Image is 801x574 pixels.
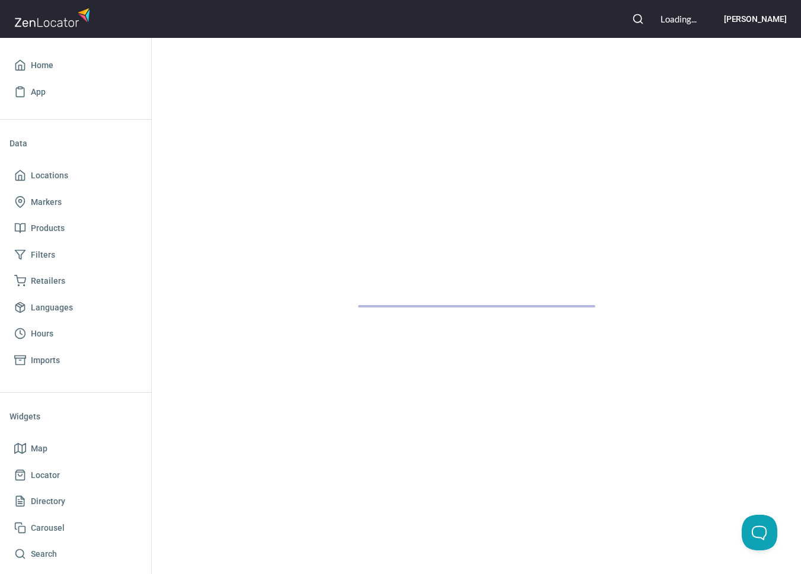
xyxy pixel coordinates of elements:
[31,58,53,73] span: Home
[9,488,142,515] a: Directory
[14,5,94,30] img: zenlocator
[31,468,60,483] span: Locator
[660,13,697,25] div: Loading...
[706,6,787,32] button: [PERSON_NAME]
[31,300,73,315] span: Languages
[31,441,47,456] span: Map
[31,85,46,100] span: App
[9,268,142,294] a: Retailers
[31,195,62,210] span: Markers
[9,435,142,462] a: Map
[31,521,65,535] span: Carousel
[31,326,53,341] span: Hours
[31,547,57,562] span: Search
[9,515,142,541] a: Carousel
[9,541,142,567] a: Search
[9,320,142,347] a: Hours
[9,347,142,374] a: Imports
[31,248,55,262] span: Filters
[31,221,65,236] span: Products
[9,402,142,431] li: Widgets
[9,215,142,242] a: Products
[9,162,142,189] a: Locations
[9,294,142,321] a: Languages
[9,79,142,105] a: App
[9,189,142,216] a: Markers
[9,52,142,79] a: Home
[31,168,68,183] span: Locations
[31,274,65,288] span: Retailers
[9,129,142,158] li: Data
[724,12,787,25] h6: [PERSON_NAME]
[31,353,60,368] span: Imports
[625,6,651,32] button: Search
[742,515,777,550] iframe: Toggle Customer Support
[31,494,65,509] span: Directory
[9,462,142,489] a: Locator
[9,242,142,268] a: Filters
